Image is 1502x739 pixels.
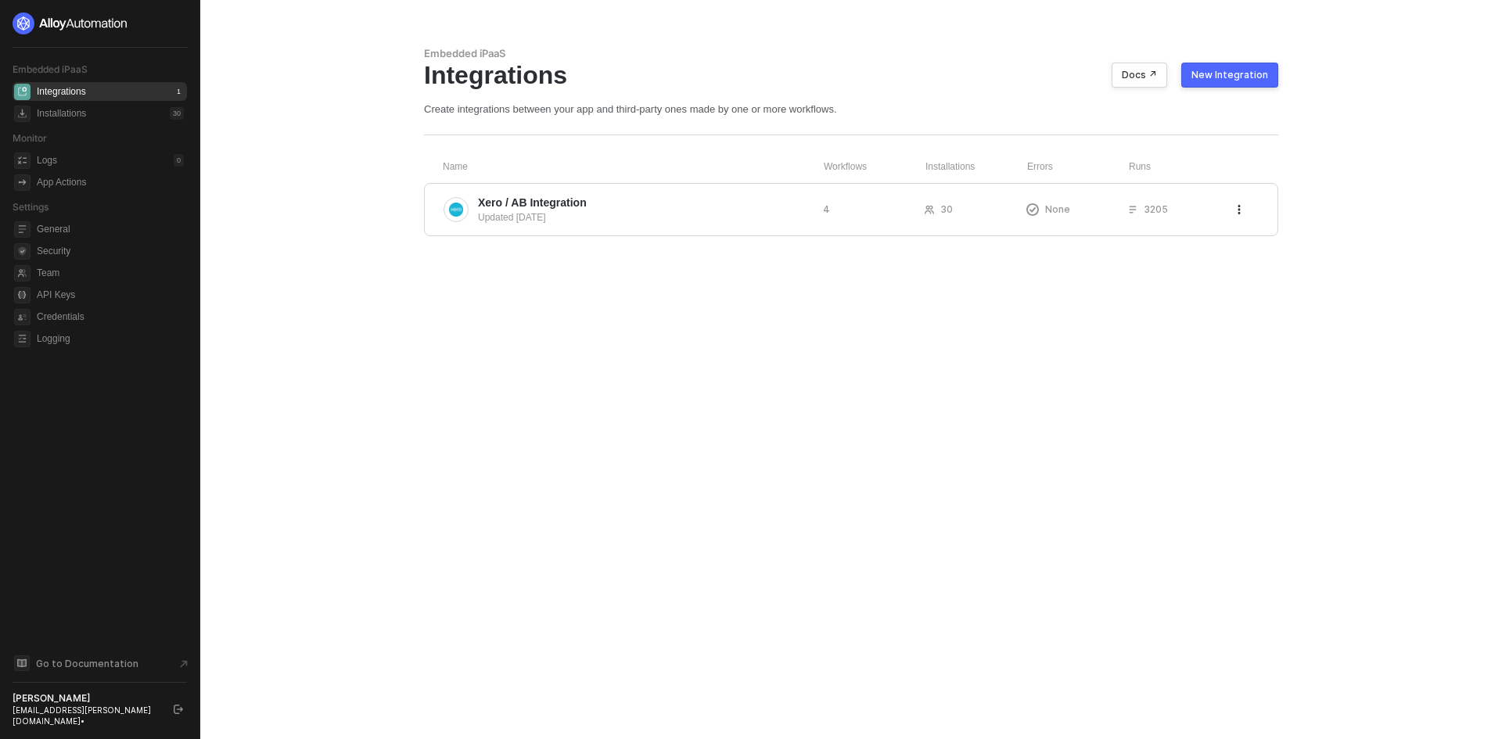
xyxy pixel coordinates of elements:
div: Integrations [37,85,86,99]
span: api-key [14,287,31,303]
span: icon-users [925,205,934,214]
div: Errors [1027,160,1129,174]
a: Knowledge Base [13,654,188,673]
div: App Actions [37,176,86,189]
div: [EMAIL_ADDRESS][PERSON_NAME][DOMAIN_NAME] • [13,705,160,726]
span: general [14,221,31,238]
div: Name [443,160,824,174]
span: Monitor [13,132,47,144]
span: logging [14,331,31,347]
span: installations [14,106,31,122]
span: document-arrow [176,656,192,672]
span: Settings [13,201,49,213]
span: logout [174,705,183,714]
div: Installations [925,160,1027,174]
span: icon-logs [14,152,31,169]
span: team [14,265,31,282]
div: 30 [170,107,184,120]
span: Security [37,242,184,260]
div: Runs [1129,160,1236,174]
span: None [1045,203,1070,216]
span: 30 [940,203,953,216]
span: API Keys [37,285,184,304]
div: Workflows [824,160,925,174]
span: General [37,220,184,239]
div: [PERSON_NAME] [13,692,160,705]
div: New Integration [1191,69,1268,81]
button: Docs ↗ [1112,63,1167,88]
span: Team [37,264,184,282]
div: Updated [DATE] [478,210,810,224]
div: Installations [37,107,86,120]
img: integration-icon [449,203,463,217]
span: Credentials [37,307,184,326]
div: 0 [174,154,184,167]
a: logo [13,13,187,34]
span: Xero / AB Integration [478,195,587,210]
span: Logging [37,329,184,348]
span: icon-list [1128,205,1137,214]
div: Docs ↗ [1122,69,1157,81]
span: Embedded iPaaS [13,63,88,75]
div: Logs [37,154,57,167]
div: Create integrations between your app and third-party ones made by one or more workflows. [424,102,1278,116]
span: documentation [14,655,30,671]
span: 3205 [1144,203,1168,216]
div: Embedded iPaaS [424,47,1278,60]
span: integrations [14,84,31,100]
span: Go to Documentation [36,657,138,670]
button: New Integration [1181,63,1278,88]
div: 1 [174,85,184,98]
span: 4 [823,203,830,216]
div: Integrations [424,60,1278,90]
span: icon-exclamation [1026,203,1039,216]
span: icon-app-actions [14,174,31,191]
img: logo [13,13,128,34]
span: icon-threedots [1234,205,1244,214]
span: security [14,243,31,260]
span: credentials [14,309,31,325]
